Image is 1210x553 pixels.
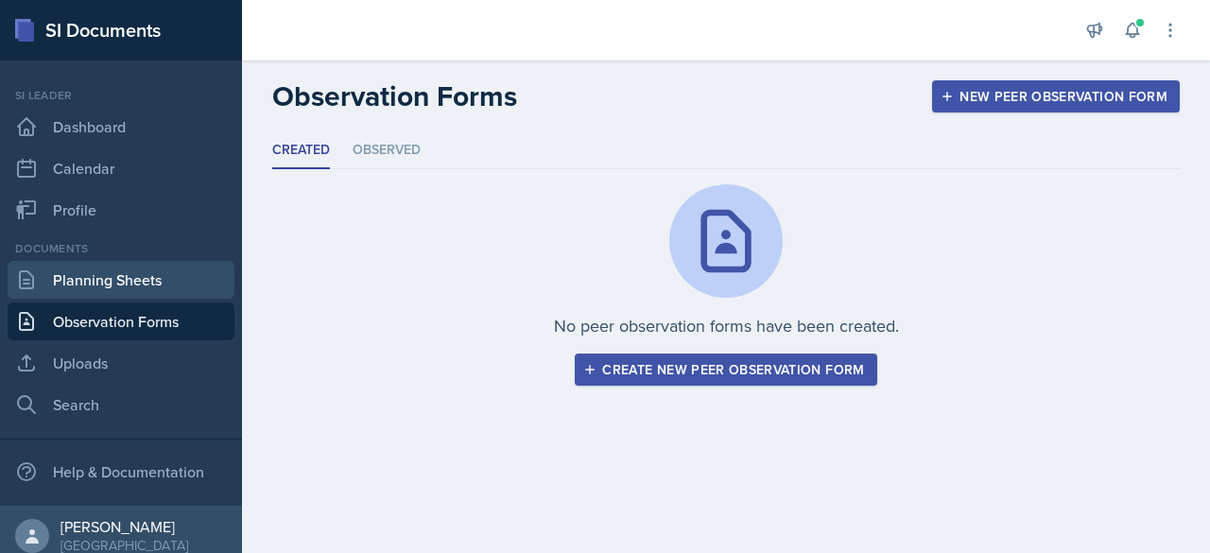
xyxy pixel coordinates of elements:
a: Uploads [8,344,234,382]
li: Created [272,132,330,169]
div: Si leader [8,87,234,104]
a: Observation Forms [8,302,234,340]
a: Search [8,386,234,423]
button: New Peer Observation Form [932,80,1180,112]
div: New Peer Observation Form [944,89,1167,104]
h2: Observation Forms [272,79,517,113]
a: Calendar [8,149,234,187]
li: Observed [353,132,421,169]
a: Planning Sheets [8,261,234,299]
div: Help & Documentation [8,453,234,491]
a: Profile [8,191,234,229]
div: [PERSON_NAME] [60,517,188,536]
div: Create new peer observation form [587,362,864,377]
a: Dashboard [8,108,234,146]
p: No peer observation forms have been created. [554,313,899,338]
button: Create new peer observation form [575,354,876,386]
div: Documents [8,240,234,257]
